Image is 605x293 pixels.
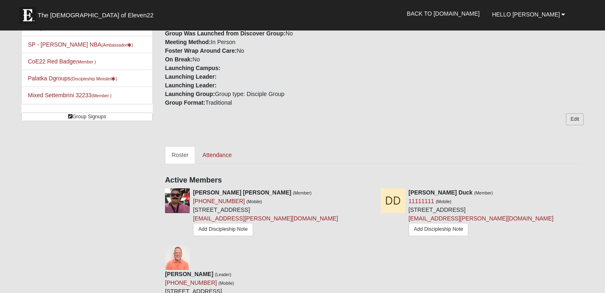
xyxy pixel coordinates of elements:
[70,76,117,81] small: (Discipleship Minister )
[28,75,117,82] a: Palatka Dgroups(Discipleship Minister)
[165,99,205,106] strong: Group Format:
[165,82,216,89] strong: Launching Leader:
[409,189,473,196] strong: [PERSON_NAME] Duck
[15,3,180,23] a: The [DEMOGRAPHIC_DATA] of Eleven22
[193,198,245,204] a: [PHONE_NUMBER]
[165,73,216,80] strong: Launching Leader:
[486,4,571,25] a: Hello [PERSON_NAME]
[92,93,112,98] small: (Member )
[38,11,154,19] span: The [DEMOGRAPHIC_DATA] of Eleven22
[165,39,211,45] strong: Meeting Method:
[293,190,312,195] small: (Member)
[193,189,291,196] strong: [PERSON_NAME] [PERSON_NAME]
[165,146,195,164] a: Roster
[193,223,253,236] a: Add Discipleship Note
[165,65,221,71] strong: Launching Campus:
[165,91,215,97] strong: Launching Group:
[193,215,338,222] a: [EMAIL_ADDRESS][PERSON_NAME][DOMAIN_NAME]
[492,11,560,18] span: Hello [PERSON_NAME]
[436,199,451,204] small: (Mobile)
[409,198,434,204] a: 11111111
[28,92,112,98] a: Mixed Settembrini 32233(Member )
[409,188,554,239] div: [STREET_ADDRESS]
[196,146,238,164] a: Attendance
[474,190,493,195] small: (Member)
[409,215,554,222] a: [EMAIL_ADDRESS][PERSON_NAME][DOMAIN_NAME]
[193,188,338,239] div: [STREET_ADDRESS]
[401,3,486,24] a: Back to [DOMAIN_NAME]
[215,272,231,277] small: (Leader)
[165,56,193,63] strong: On Break:
[247,199,262,204] small: (Mobile)
[19,7,36,23] img: Eleven22 logo
[28,58,96,65] a: CoE22 Red Badge(Member )
[165,47,237,54] strong: Foster Wrap Around Care:
[566,113,584,125] a: Edit
[165,30,286,37] strong: Group Was Launched from Discover Group:
[76,59,96,64] small: (Member )
[21,113,153,121] a: Group Signups
[409,223,469,236] a: Add Discipleship Note
[165,271,213,277] strong: [PERSON_NAME]
[165,176,584,185] h4: Active Members
[28,41,133,48] a: SP - [PERSON_NAME] NBA(Ambassador)
[101,42,133,47] small: (Ambassador )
